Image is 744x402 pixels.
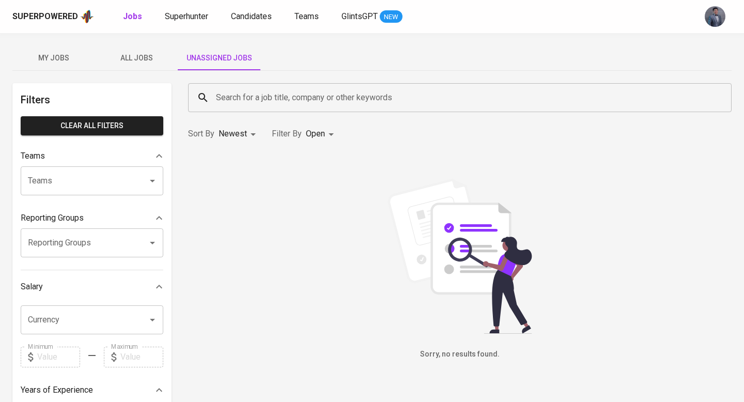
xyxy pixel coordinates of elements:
h6: Sorry, no results found. [188,349,732,360]
img: app logo [80,9,94,24]
span: My Jobs [19,52,89,65]
div: Salary [21,276,163,297]
span: Candidates [231,11,272,21]
input: Value [120,347,163,367]
span: Teams [295,11,319,21]
span: GlintsGPT [342,11,378,21]
div: Years of Experience [21,380,163,400]
span: Superhunter [165,11,208,21]
div: Superpowered [12,11,78,23]
p: Years of Experience [21,384,93,396]
p: Teams [21,150,45,162]
button: Open [145,174,160,188]
span: Unassigned Jobs [184,52,254,65]
img: file_searching.svg [382,179,537,334]
a: Superpoweredapp logo [12,9,94,24]
span: All Jobs [101,52,172,65]
img: jhon@glints.com [705,6,725,27]
b: Jobs [123,11,142,21]
span: Open [306,129,325,138]
p: Filter By [272,128,302,140]
a: GlintsGPT NEW [342,10,402,23]
input: Value [37,347,80,367]
button: Open [145,313,160,327]
a: Superhunter [165,10,210,23]
p: Sort By [188,128,214,140]
span: Clear All filters [29,119,155,132]
span: NEW [380,12,402,22]
a: Jobs [123,10,144,23]
div: Newest [219,125,259,144]
div: Open [306,125,337,144]
a: Candidates [231,10,274,23]
p: Salary [21,281,43,293]
a: Teams [295,10,321,23]
button: Clear All filters [21,116,163,135]
div: Reporting Groups [21,208,163,228]
button: Open [145,236,160,250]
p: Newest [219,128,247,140]
div: Teams [21,146,163,166]
p: Reporting Groups [21,212,84,224]
h6: Filters [21,91,163,108]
